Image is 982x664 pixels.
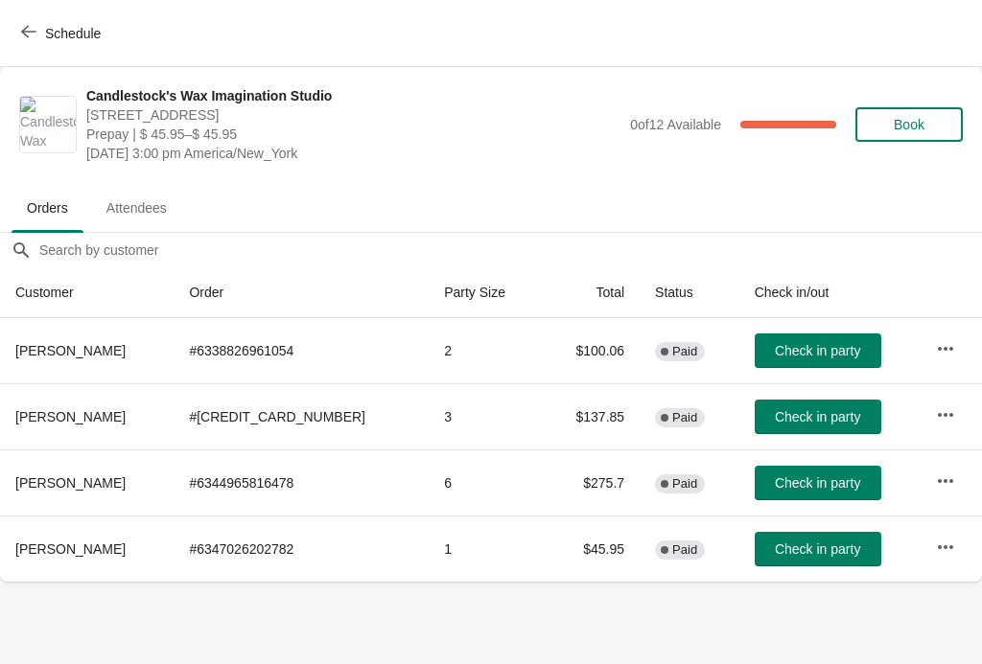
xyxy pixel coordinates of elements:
span: [DATE] 3:00 pm America/New_York [86,144,620,163]
td: $100.06 [542,318,640,383]
td: 3 [429,383,542,449]
button: Check in party [755,466,881,500]
span: Paid [672,476,697,492]
td: # 6347026202782 [174,515,429,582]
span: Paid [672,542,697,558]
span: Attendees [91,191,182,225]
button: Check in party [755,532,881,566]
th: Status [640,267,739,318]
th: Check in/out [739,267,921,318]
span: [STREET_ADDRESS] [86,105,620,125]
td: 2 [429,318,542,383]
span: [PERSON_NAME] [15,409,126,424]
td: $137.85 [542,383,640,449]
img: Candlestock's Wax Imagination Studio [20,97,76,152]
button: Check in party [755,333,881,368]
td: # [CREDIT_CARD_NUMBER] [174,383,429,449]
td: # 6338826961054 [174,318,429,383]
button: Schedule [10,16,116,51]
td: 1 [429,515,542,582]
button: Check in party [755,400,881,434]
button: Book [855,107,963,142]
span: Schedule [45,26,101,41]
span: [PERSON_NAME] [15,475,126,491]
span: Prepay | $ 45.95–$ 45.95 [86,125,620,144]
span: Check in party [775,541,860,557]
span: [PERSON_NAME] [15,541,126,557]
span: Orders [12,191,83,225]
th: Total [542,267,640,318]
input: Search by customer [38,233,982,267]
td: # 6344965816478 [174,449,429,515]
span: Candlestock's Wax Imagination Studio [86,86,620,105]
span: Check in party [775,343,860,358]
span: Paid [672,410,697,425]
th: Order [174,267,429,318]
span: 0 of 12 Available [630,117,721,132]
th: Party Size [429,267,542,318]
span: Paid [672,344,697,359]
td: $275.7 [542,449,640,515]
span: Check in party [775,409,860,424]
span: [PERSON_NAME] [15,343,126,358]
td: 6 [429,449,542,515]
span: Book [894,117,924,132]
span: Check in party [775,475,860,491]
td: $45.95 [542,515,640,582]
